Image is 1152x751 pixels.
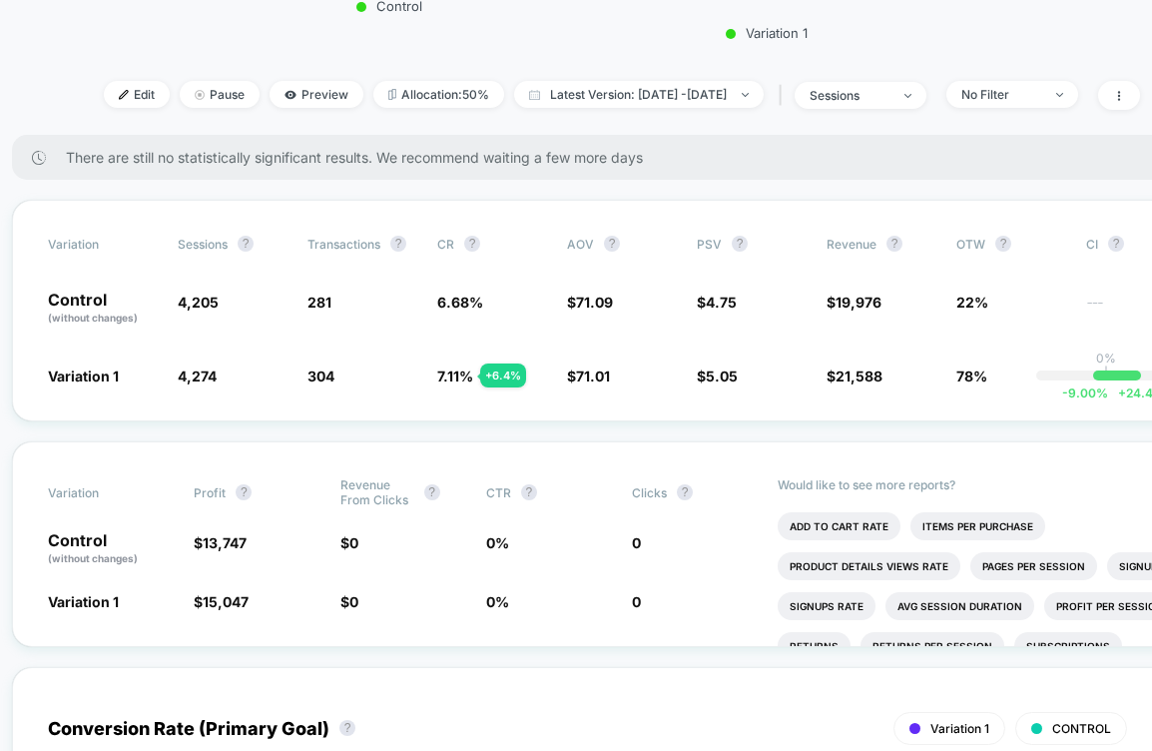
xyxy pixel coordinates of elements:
button: ? [424,484,440,500]
span: + [1118,385,1126,400]
button: ? [886,236,902,252]
div: sessions [810,88,889,103]
span: Variation [48,477,158,507]
span: 5.05 [706,368,738,384]
span: Variation [48,236,158,252]
span: 304 [307,368,334,384]
img: end [195,90,205,100]
span: 0 [349,534,358,551]
span: Revenue [827,237,876,252]
span: Variation 1 [930,721,989,736]
span: $ [697,368,738,384]
span: (without changes) [48,552,138,564]
span: 71.09 [576,294,613,311]
p: Control [48,532,174,566]
button: ? [238,236,254,252]
img: end [904,94,911,98]
span: Edit [104,81,170,108]
li: Signups Rate [778,592,875,620]
span: PSV [697,237,722,252]
span: $ [827,368,882,384]
span: $ [340,534,358,551]
button: ? [677,484,693,500]
div: + 6.4 % [480,364,526,387]
span: 13,747 [203,534,247,551]
span: OTW [956,236,1066,252]
img: end [1056,93,1063,97]
li: Items Per Purchase [910,512,1045,540]
li: Subscriptions [1014,632,1122,660]
span: 0 % [486,534,509,551]
span: 0 [349,593,358,610]
button: ? [995,236,1011,252]
span: 0 [632,593,641,610]
span: 4,274 [178,368,217,384]
span: | [774,81,795,110]
span: Preview [270,81,363,108]
li: Add To Cart Rate [778,512,900,540]
div: No Filter [961,87,1041,102]
span: Transactions [307,237,380,252]
span: $ [567,294,613,311]
span: 7.11 % [437,368,473,384]
span: $ [194,593,249,610]
img: end [742,93,749,97]
span: Pause [180,81,260,108]
span: CTR [486,485,511,500]
button: ? [236,484,252,500]
button: ? [732,236,748,252]
img: calendar [529,90,540,100]
button: ? [464,236,480,252]
span: $ [340,593,358,610]
span: Latest Version: [DATE] - [DATE] [514,81,764,108]
span: Variation 1 [48,368,119,384]
li: Returns [778,632,851,660]
img: rebalance [388,89,396,100]
span: Variation 1 [48,593,119,610]
span: 281 [307,294,331,311]
span: Allocation: 50% [373,81,504,108]
span: 6.68 % [437,294,483,311]
span: Profit [194,485,226,500]
span: 4,205 [178,294,219,311]
span: Clicks [632,485,667,500]
li: Pages Per Session [970,552,1097,580]
button: ? [339,720,355,736]
p: | [1104,366,1108,380]
span: $ [567,368,610,384]
button: ? [521,484,537,500]
span: -9.00 % [1062,385,1108,400]
li: Avg Session Duration [885,592,1034,620]
button: ? [390,236,406,252]
p: Variation 1 [592,25,941,41]
span: $ [194,534,247,551]
span: CONTROL [1052,721,1111,736]
span: Revenue From Clicks [340,477,414,507]
span: $ [827,294,881,311]
li: Product Details Views Rate [778,552,960,580]
span: 4.75 [706,294,737,311]
p: Control [48,292,158,326]
span: CR [437,237,454,252]
span: 0 [632,534,641,551]
button: ? [1108,236,1124,252]
li: Returns Per Session [861,632,1004,660]
span: (without changes) [48,312,138,324]
button: ? [604,236,620,252]
img: edit [119,90,129,100]
span: 19,976 [836,294,881,311]
span: 0 % [486,593,509,610]
span: 71.01 [576,368,610,384]
span: $ [697,294,737,311]
span: 78% [956,368,987,384]
span: 21,588 [836,368,882,384]
span: AOV [567,237,594,252]
span: Sessions [178,237,228,252]
span: 15,047 [203,593,249,610]
span: 22% [956,294,988,311]
p: 0% [1096,351,1116,366]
